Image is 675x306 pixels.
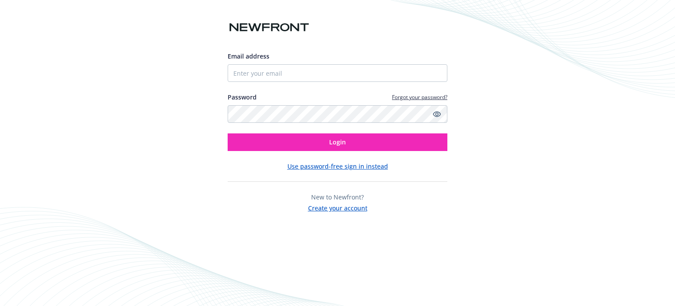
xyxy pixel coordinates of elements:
button: Use password-free sign in instead [287,162,388,171]
input: Enter your email [228,64,447,82]
span: Login [329,138,346,146]
img: Newfront logo [228,20,311,35]
a: Show password [432,109,442,119]
button: Login [228,133,447,151]
span: Email address [228,52,269,60]
input: Enter your password [228,105,447,123]
label: Password [228,92,257,102]
button: Create your account [308,202,367,213]
span: New to Newfront? [311,193,364,201]
a: Forgot your password? [392,93,447,101]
